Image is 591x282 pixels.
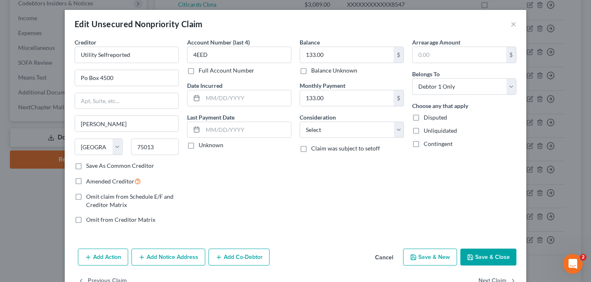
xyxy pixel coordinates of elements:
[394,47,403,63] div: $
[75,93,178,109] input: Apt, Suite, etc...
[75,70,178,86] input: Enter address...
[311,145,380,152] span: Claim was subject to setoff
[300,81,345,90] label: Monthly Payment
[413,47,506,63] input: 0.00
[75,116,178,132] input: Enter city...
[131,139,179,155] input: Enter zip...
[506,47,516,63] div: $
[412,70,440,78] span: Belongs To
[394,90,403,106] div: $
[78,249,128,266] button: Add Action
[424,114,447,121] span: Disputed
[368,249,400,266] button: Cancel
[300,113,336,122] label: Consideration
[563,254,583,274] iframe: Intercom live chat
[460,249,516,266] button: Save & Close
[300,47,394,63] input: 0.00
[187,47,291,63] input: XXXX
[300,90,394,106] input: 0.00
[412,38,460,47] label: Arrearage Amount
[580,254,586,261] span: 2
[511,19,516,29] button: ×
[75,18,203,30] div: Edit Unsecured Nonpriority Claim
[424,140,453,147] span: Contingent
[131,249,205,266] button: Add Notice Address
[203,90,291,106] input: MM/DD/YYYY
[75,39,96,46] span: Creditor
[300,38,320,47] label: Balance
[86,216,155,223] span: Omit from Creditor Matrix
[86,162,154,170] label: Save As Common Creditor
[86,178,134,185] span: Amended Creditor
[203,122,291,138] input: MM/DD/YYYY
[209,249,270,266] button: Add Co-Debtor
[403,249,457,266] button: Save & New
[187,38,250,47] label: Account Number (last 4)
[86,193,174,208] span: Omit claim from Schedule E/F and Creditor Matrix
[187,81,223,90] label: Date Incurred
[199,141,223,149] label: Unknown
[187,113,235,122] label: Last Payment Date
[412,101,468,110] label: Choose any that apply
[311,66,357,75] label: Balance Unknown
[424,127,457,134] span: Unliquidated
[75,47,179,63] input: Search creditor by name...
[199,66,254,75] label: Full Account Number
